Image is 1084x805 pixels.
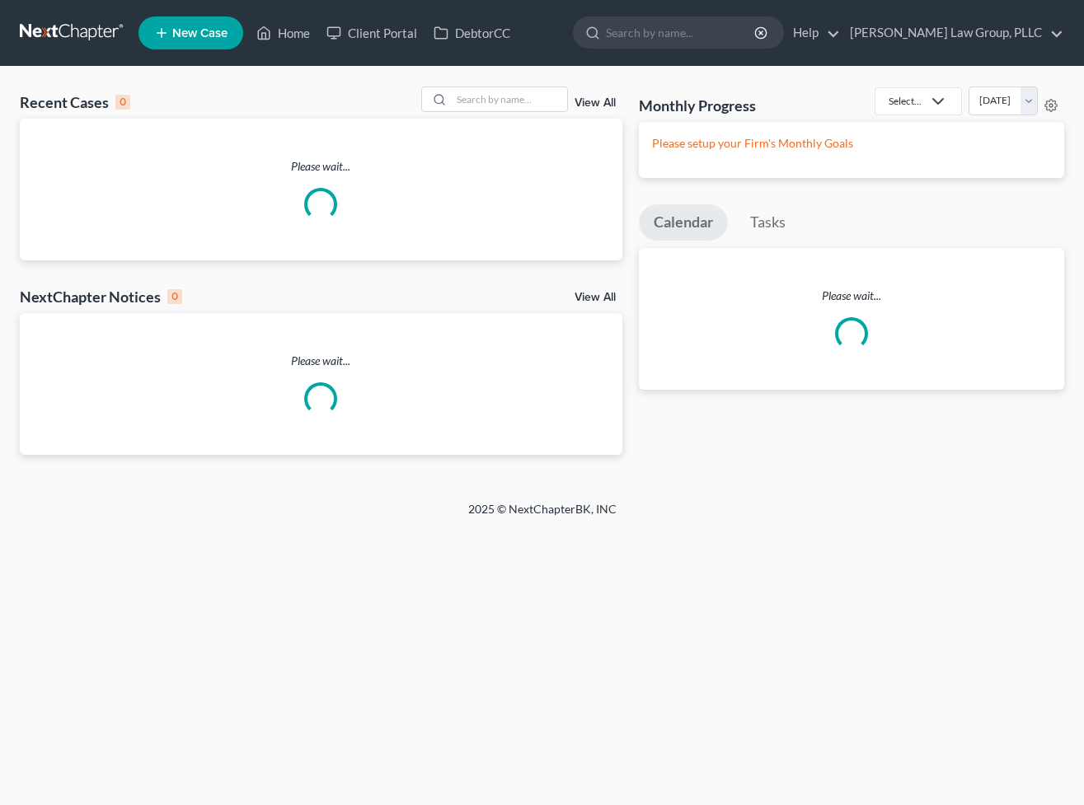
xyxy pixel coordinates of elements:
[20,287,182,307] div: NextChapter Notices
[735,204,800,241] a: Tasks
[889,94,922,108] div: Select...
[452,87,567,111] input: Search by name...
[575,292,616,303] a: View All
[842,18,1063,48] a: [PERSON_NAME] Law Group, PLLC
[425,18,519,48] a: DebtorCC
[73,501,1012,531] div: 2025 © NextChapterBK, INC
[639,288,1064,304] p: Please wait...
[652,135,1051,152] p: Please setup your Firm's Monthly Goals
[606,17,757,48] input: Search by name...
[248,18,318,48] a: Home
[785,18,840,48] a: Help
[639,204,728,241] a: Calendar
[115,95,130,110] div: 0
[167,289,182,304] div: 0
[575,97,616,109] a: View All
[172,27,228,40] span: New Case
[20,158,622,175] p: Please wait...
[318,18,425,48] a: Client Portal
[20,92,130,112] div: Recent Cases
[639,96,756,115] h3: Monthly Progress
[20,353,622,369] p: Please wait...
